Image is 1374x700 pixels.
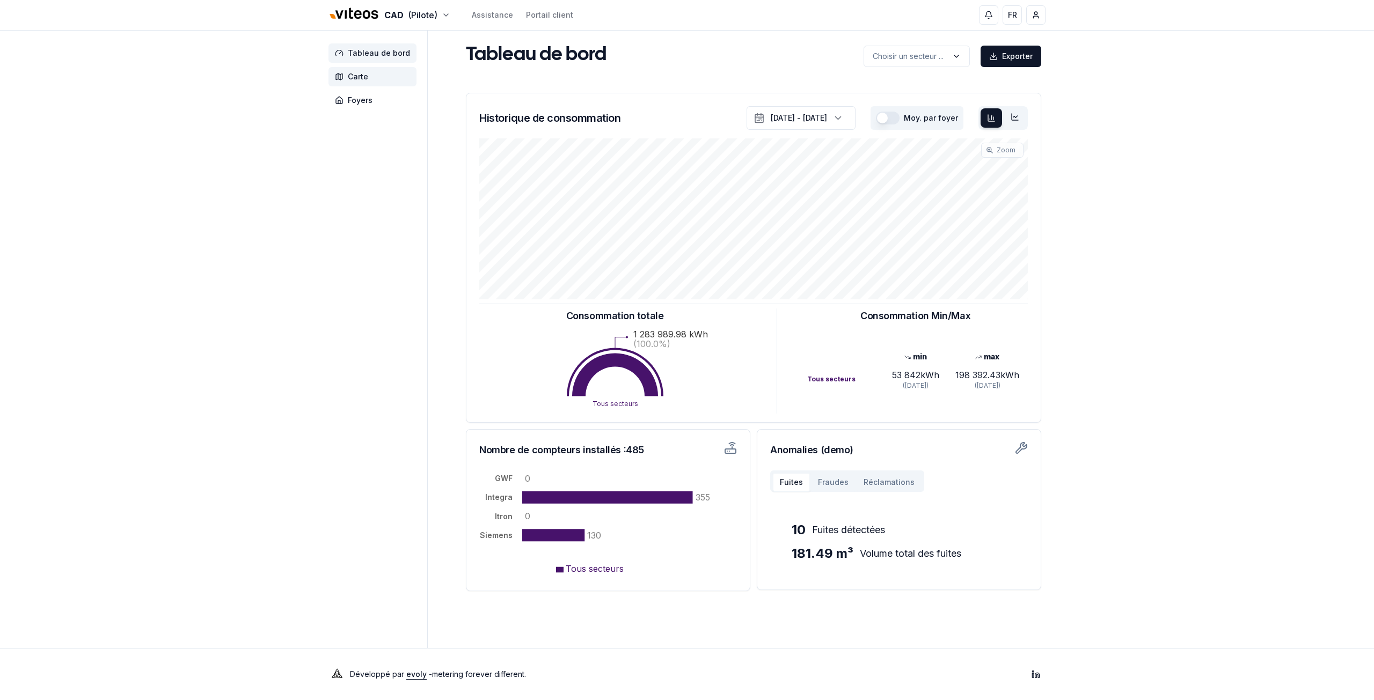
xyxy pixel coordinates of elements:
[633,338,670,349] text: (100.0%)
[952,369,1024,381] div: 198 392.43 kWh
[810,473,856,492] button: Fraudes
[904,114,958,122] label: Moy. par foyer
[495,512,513,521] tspan: Itron
[771,113,827,123] div: [DATE] - [DATE]
[812,522,885,537] span: Fuites détectées
[479,110,620,126] h3: Historique de consommation
[328,43,421,63] a: Tableau de bord
[587,530,601,541] tspan: 130
[792,521,806,539] span: 10
[525,473,530,484] tspan: 0
[328,4,450,27] button: CAD(Pilote)
[770,443,1028,458] h3: Anomalies (demo)
[879,351,951,362] div: min
[350,667,526,682] p: Développé par - metering forever different .
[495,474,513,483] tspan: GWF
[348,71,368,82] span: Carte
[997,146,1015,154] span: Zoom
[328,1,380,27] img: Viteos - CAD Logo
[480,530,513,540] tspan: Siemens
[807,375,879,384] div: Tous secteurs
[592,400,638,408] text: Tous secteurs
[485,492,513,502] tspan: Integra
[384,9,404,21] span: CAD
[981,46,1041,67] button: Exporter
[328,67,421,86] a: Carte
[348,48,410,58] span: Tableau de bord
[879,369,951,381] div: 53 842 kWh
[860,308,970,323] h3: Consommation Min/Max
[1008,10,1017,20] span: FR
[1003,5,1022,25] button: FR
[952,351,1024,362] div: max
[952,381,1024,390] div: ([DATE])
[472,10,513,20] a: Assistance
[348,95,372,106] span: Foyers
[747,106,856,130] button: [DATE] - [DATE]
[566,308,663,323] h3: Consommation totale
[328,666,346,683] img: Evoly Logo
[408,9,437,21] span: (Pilote)
[873,51,944,62] p: Choisir un secteur ...
[406,669,427,679] a: evoly
[479,443,666,458] h3: Nombre de compteurs installés : 485
[772,473,810,492] button: Fuites
[860,546,961,561] span: Volume total des fuites
[856,473,922,492] button: Réclamations
[525,511,530,521] tspan: 0
[328,91,421,110] a: Foyers
[633,329,708,340] text: 1 283 989.98 kWh
[526,10,573,20] a: Portail client
[879,381,951,390] div: ([DATE])
[792,545,853,562] span: 181.49 m³
[696,492,710,503] tspan: 355
[566,563,624,574] span: Tous secteurs
[466,45,606,66] h1: Tableau de bord
[864,46,970,67] button: label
